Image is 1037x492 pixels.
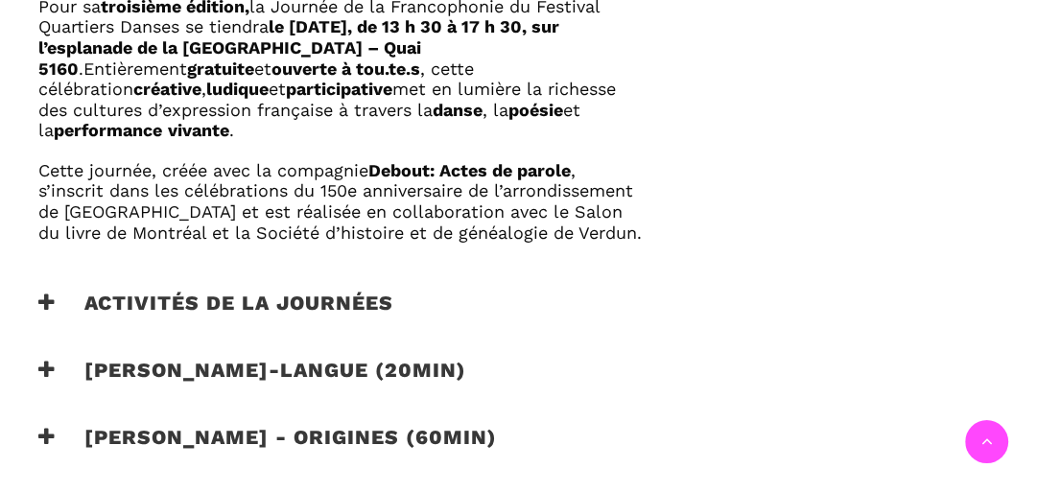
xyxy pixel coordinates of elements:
strong: le [DATE], de 13 h 30 à 17 h 30, sur l’esplanade de la [GEOGRAPHIC_DATA] – Quai 5160 [38,16,559,78]
strong: gratuite [187,59,254,79]
strong: créative [133,79,201,99]
span: Cette journée, créée avec la compagnie , s’inscrit dans les célébrations du 150e anniversaire de ... [38,160,642,243]
strong: ouverte à tou.te.s [271,59,420,79]
strong: Debout: Actes de parole [368,160,571,180]
h3: [PERSON_NAME]-langue (20min) [38,358,466,406]
h3: Activités de la journées [38,291,393,339]
strong: danse [433,100,483,120]
strong: performance [54,120,162,140]
strong: poésie [508,100,563,120]
h3: [PERSON_NAME] - origines (60min) [38,425,497,473]
strong: participative [286,79,392,99]
strong: vivante [168,120,229,140]
strong: ludique [206,79,269,99]
span: Entièrement et , cette célébration , et met en lumière la richesse des cultures d’expression fran... [38,59,616,141]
